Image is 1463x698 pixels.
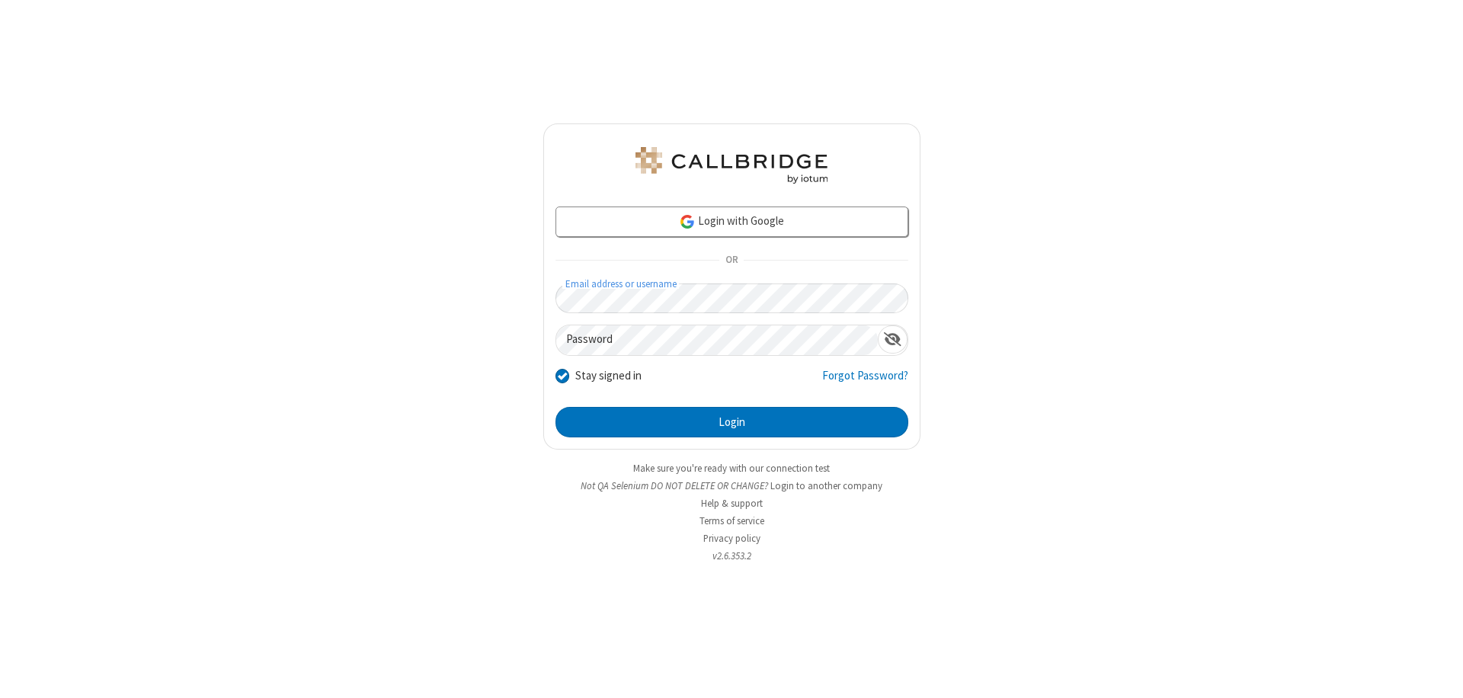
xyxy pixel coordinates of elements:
img: QA Selenium DO NOT DELETE OR CHANGE [632,147,831,184]
a: Terms of service [699,514,764,527]
div: Show password [878,325,908,354]
input: Email address or username [555,283,908,313]
img: google-icon.png [679,213,696,230]
a: Help & support [701,497,763,510]
input: Password [556,325,878,355]
label: Stay signed in [575,367,642,385]
button: Login to another company [770,479,882,493]
a: Make sure you're ready with our connection test [633,462,830,475]
iframe: Chat [1425,658,1452,687]
a: Login with Google [555,207,908,237]
span: OR [719,250,744,271]
a: Privacy policy [703,532,760,545]
button: Login [555,407,908,437]
li: Not QA Selenium DO NOT DELETE OR CHANGE? [543,479,920,493]
li: v2.6.353.2 [543,549,920,563]
a: Forgot Password? [822,367,908,396]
